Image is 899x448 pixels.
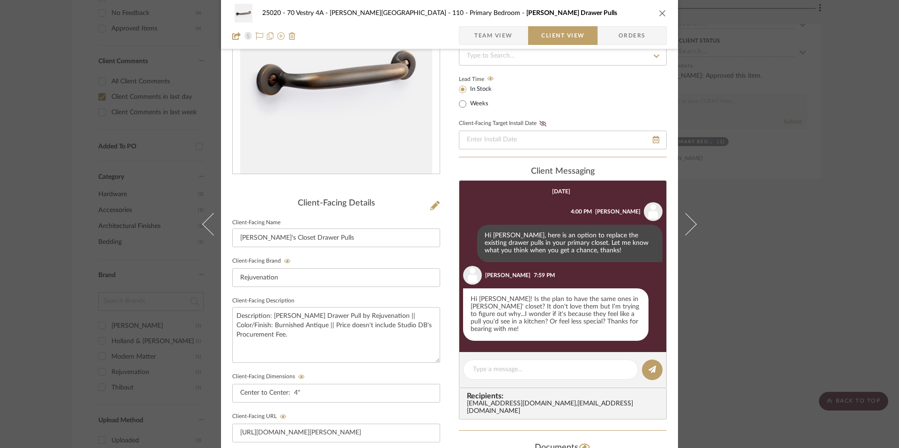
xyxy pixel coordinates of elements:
span: Orders [608,26,656,45]
img: 1cd2befb-79b3-42e6-a377-2b71b4042b71_48x40.jpg [232,4,255,22]
div: [DATE] [552,188,570,195]
button: Lead Time [484,74,497,84]
label: Client-Facing Target Install Date [459,120,549,127]
div: Client-Facing Details [232,198,440,209]
input: Type to Search… [459,47,667,66]
button: Client-Facing URL [277,413,289,420]
button: Client-Facing Dimensions [295,374,308,380]
button: Client-Facing Brand [281,258,294,264]
span: [PERSON_NAME] Drawer Pulls [526,10,617,16]
input: Enter item URL [232,424,440,442]
label: Weeks [468,100,488,108]
span: Recipients: [467,392,663,400]
div: 7:59 PM [534,271,555,279]
span: Team View [474,26,513,45]
input: Enter Install Date [459,131,667,149]
label: Client-Facing URL [232,413,289,420]
input: Enter Client-Facing Brand [232,268,440,287]
label: Client-Facing Dimensions [232,374,308,380]
label: Client-Facing Brand [232,258,294,264]
img: Remove from project [288,32,296,40]
label: Client-Facing Name [232,220,280,225]
span: 25020 - 70 Vestry 4A - [PERSON_NAME][GEOGRAPHIC_DATA] [262,10,452,16]
div: client Messaging [459,167,667,177]
div: [PERSON_NAME] [595,207,641,216]
label: In Stock [468,85,492,94]
button: close [658,9,667,17]
input: Enter Client-Facing Item Name [232,228,440,247]
div: [EMAIL_ADDRESS][DOMAIN_NAME] , [EMAIL_ADDRESS][DOMAIN_NAME] [467,400,663,415]
img: user_avatar.png [644,202,663,221]
img: user_avatar.png [463,266,482,285]
div: [PERSON_NAME] [485,271,531,279]
span: 110 - Primary Bedroom [452,10,526,16]
button: Client-Facing Target Install Date [537,120,549,127]
input: Enter item dimensions [232,384,440,403]
div: Hi [PERSON_NAME], here is an option to replace the existing drawer pulls in your primary closet. ... [477,225,663,262]
label: Lead Time [459,75,507,83]
div: 4:00 PM [571,207,592,216]
div: Hi [PERSON_NAME]! Is the plan to have the same ones in [PERSON_NAME]' closet? It don't love them ... [463,288,648,341]
mat-radio-group: Select item type [459,83,507,110]
span: Client View [541,26,584,45]
label: Client-Facing Description [232,299,295,303]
